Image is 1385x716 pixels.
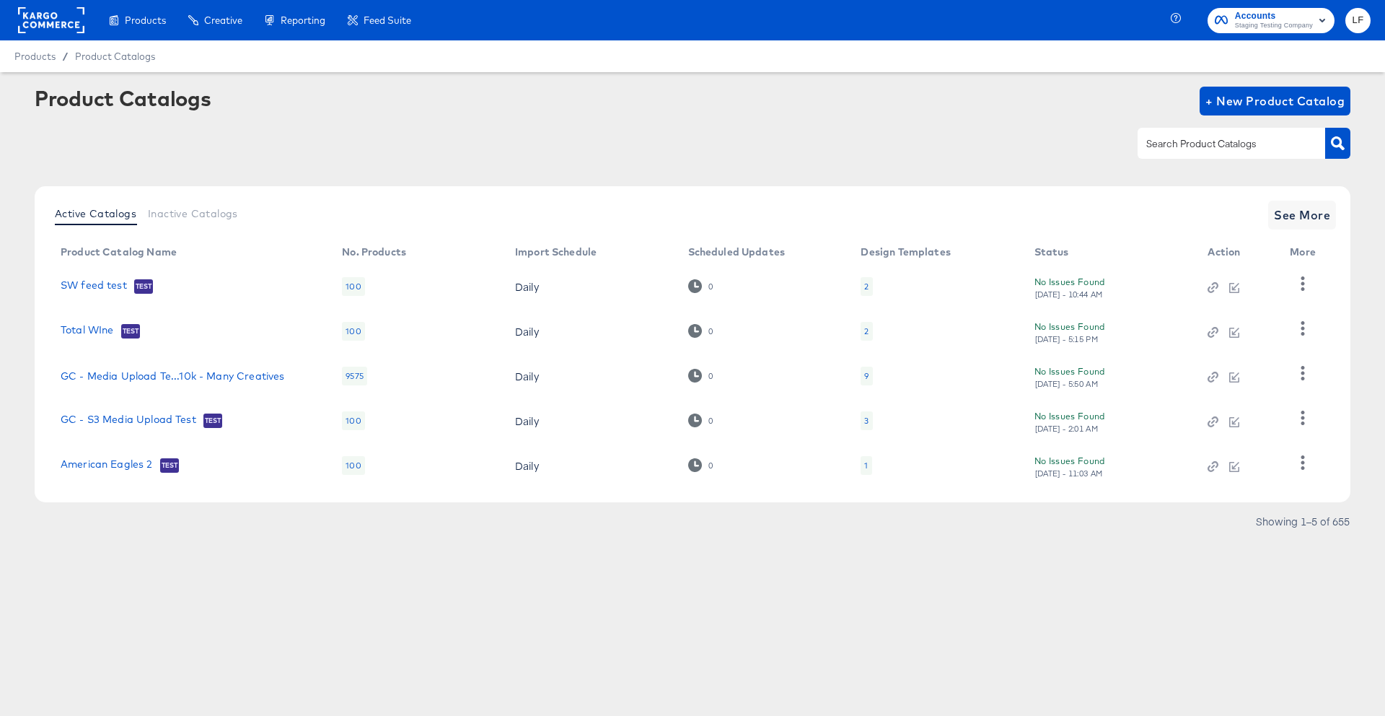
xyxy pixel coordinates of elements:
div: 0 [688,369,713,383]
span: / [56,51,75,62]
div: Product Catalog Name [61,246,177,258]
div: 9 [864,370,869,382]
div: Showing 1–5 of 655 [1255,516,1350,526]
div: 1 [864,460,868,471]
div: 3 [864,415,869,427]
span: Reporting [281,14,325,26]
th: Status [1023,241,1197,264]
div: Scheduled Updates [688,246,786,258]
div: Product Catalogs [35,87,211,110]
div: 0 [708,281,713,292]
div: 2 [864,326,869,337]
div: 0 [708,460,713,471]
span: Test [121,326,141,337]
div: 1 [861,456,871,475]
div: 3 [861,411,872,430]
div: 2 [861,322,872,341]
button: AccountsStaging Testing Company [1208,8,1335,33]
td: Daily [504,264,677,309]
div: 0 [708,416,713,426]
span: LF [1351,12,1365,29]
span: Products [125,14,166,26]
div: 100 [342,456,364,475]
div: 0 [688,279,713,293]
div: Import Schedule [515,246,597,258]
input: Search Product Catalogs [1143,136,1297,152]
div: 0 [708,326,713,336]
div: Design Templates [861,246,950,258]
span: + New Product Catalog [1205,91,1345,111]
div: 100 [342,322,364,341]
div: 2 [861,277,872,296]
span: Staging Testing Company [1235,20,1313,32]
span: Test [160,460,180,471]
div: 9575 [342,367,367,385]
a: American Eagles 2 [61,458,153,473]
div: 0 [688,458,713,472]
button: LF [1345,8,1371,33]
td: Daily [504,443,677,488]
span: Test [134,281,154,292]
span: Creative [204,14,242,26]
a: SW feed test [61,279,127,294]
div: 0 [708,371,713,381]
span: Products [14,51,56,62]
button: See More [1268,201,1336,230]
th: More [1278,241,1333,264]
button: + New Product Catalog [1200,87,1350,115]
span: Active Catalogs [55,208,136,219]
span: Feed Suite [364,14,411,26]
div: 0 [688,324,713,338]
div: No. Products [342,246,406,258]
div: 100 [342,277,364,296]
a: Total WIne [61,324,114,339]
span: See More [1274,205,1330,225]
td: Daily [504,398,677,443]
span: Test [203,415,223,427]
a: GC - S3 Media Upload Test [61,414,196,428]
div: 100 [342,411,364,430]
div: 0 [688,414,713,427]
span: Accounts [1235,9,1313,24]
a: GC - Media Upload Te...10k - Many Creatives [61,370,284,382]
div: 2 [864,281,869,292]
a: Product Catalogs [75,51,155,62]
span: Inactive Catalogs [148,208,238,219]
th: Action [1196,241,1278,264]
td: Daily [504,309,677,354]
td: Daily [504,354,677,398]
div: 9 [861,367,872,385]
